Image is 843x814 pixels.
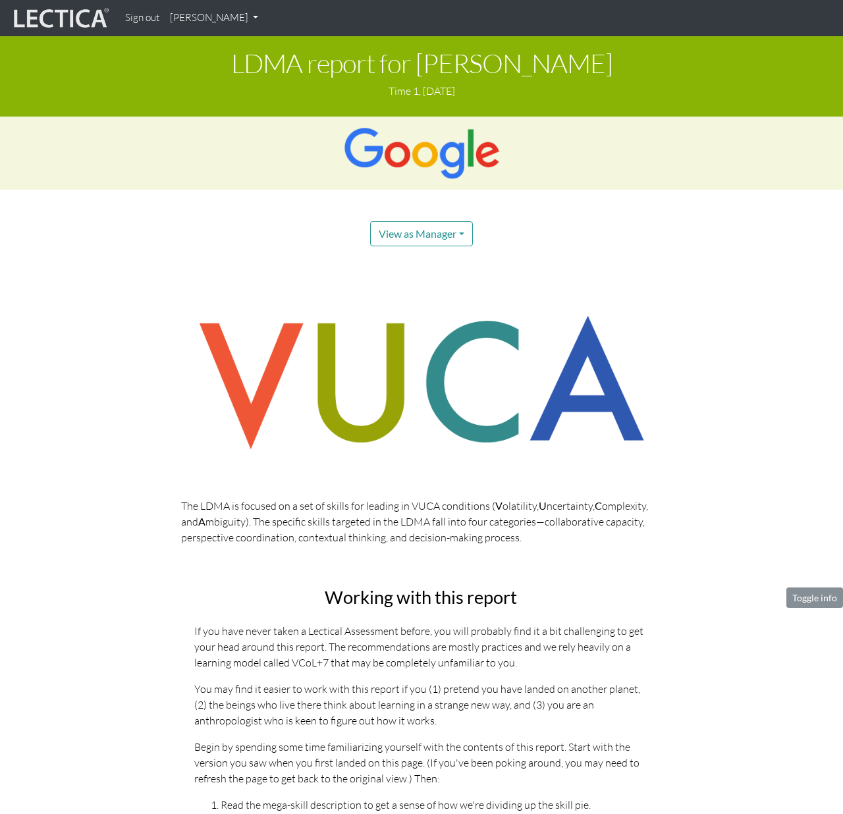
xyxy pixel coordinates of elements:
a: [PERSON_NAME] [165,5,263,31]
button: View as Manager [370,221,473,246]
strong: V [495,499,503,512]
p: The LDMA is focused on a set of skills for leading in VUCA conditions ( olatility, ncertainty, om... [181,498,662,545]
h2: Working with this report [194,587,648,607]
p: If you have never taken a Lectical Assessment before, you will probably find it a bit challenging... [194,623,648,670]
strong: A [198,515,205,528]
p: Begin by spending some time familiarizing yourself with the contents of this report. Start with t... [194,739,648,786]
p: Time 1, [DATE] [10,83,833,99]
a: Sign out [120,5,165,31]
strong: C [595,499,602,512]
button: Toggle info [786,587,843,608]
img: Google Logo [343,127,500,179]
h1: LDMA report for [PERSON_NAME] [10,49,833,78]
strong: U [539,499,547,512]
img: lecticalive [11,6,109,31]
p: You may find it easier to work with this report if you (1) pretend you have landed on another pla... [194,681,648,728]
li: Read the mega-skill description to get a sense of how we're dividing up the skill pie. [221,797,648,813]
img: vuca skills [181,299,662,466]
